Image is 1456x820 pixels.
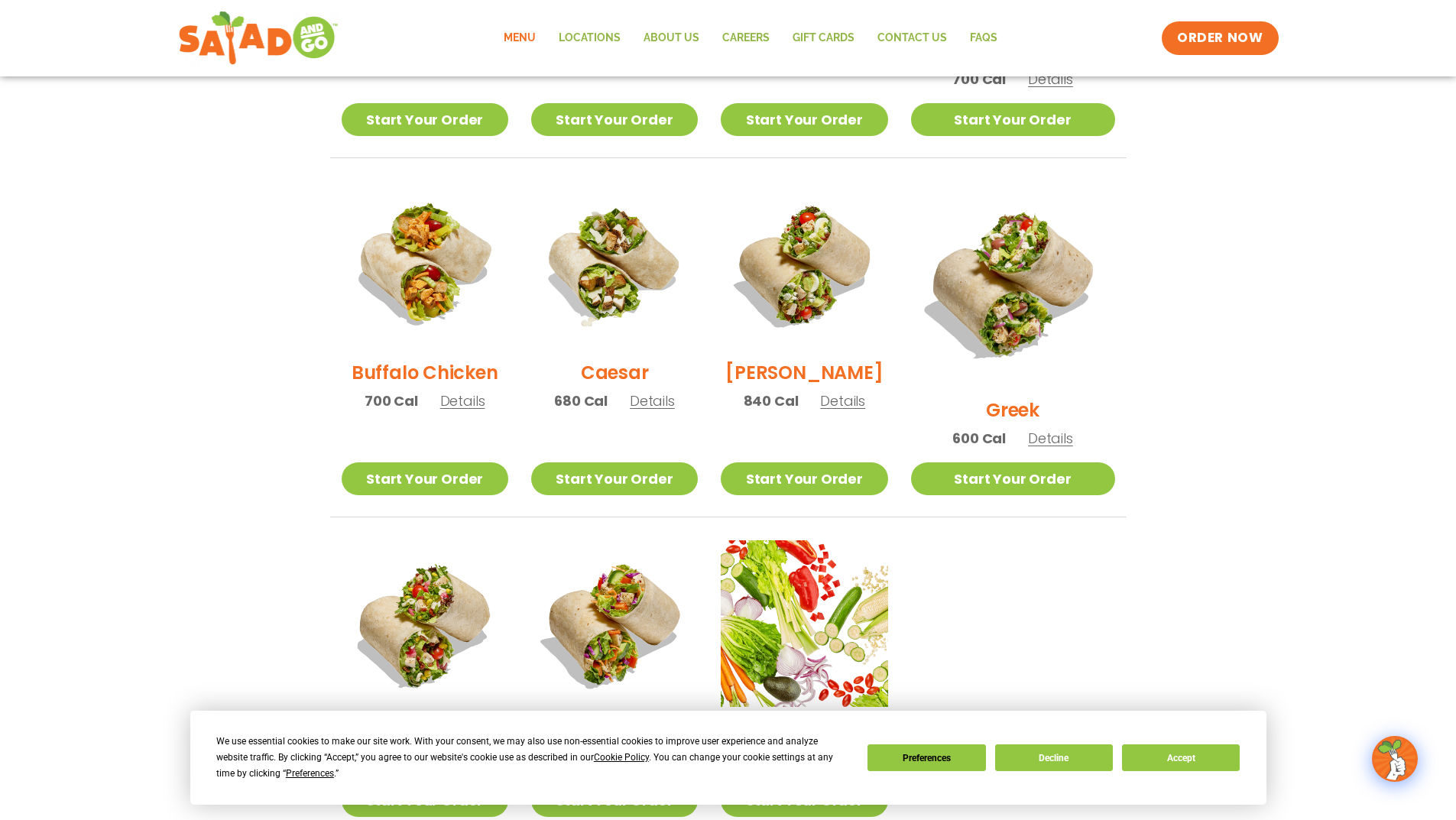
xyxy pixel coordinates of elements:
img: Product photo for Caesar Wrap [531,181,698,348]
img: Product photo for Greek Wrap [911,181,1115,385]
a: Start Your Order [531,103,698,136]
img: Product photo for Buffalo Chicken Wrap [342,181,508,348]
a: Locations [547,21,632,56]
span: Details [630,391,675,410]
a: Start Your Order [911,462,1115,495]
img: Product photo for Thai Wrap [531,540,698,707]
a: Start Your Order [342,103,508,136]
h2: Caesar [581,359,649,386]
button: Decline [995,744,1113,771]
a: Start Your Order [531,462,698,495]
img: new-SAG-logo-768×292 [178,8,339,69]
span: Details [1028,429,1073,448]
span: Details [440,391,485,410]
div: We use essential cookies to make our site work. With your consent, we may also use non-essential ... [216,734,849,782]
img: Product photo for Cobb Wrap [721,181,887,348]
a: Start Your Order [911,103,1115,136]
a: Careers [711,21,781,56]
span: 680 Cal [554,391,608,411]
a: Start Your Order [342,462,508,495]
a: Start Your Order [721,462,887,495]
span: 600 Cal [952,428,1006,449]
span: 700 Cal [365,391,418,411]
span: Details [1028,70,1073,89]
nav: Menu [492,21,1009,56]
span: Preferences [286,768,334,779]
span: ORDER NOW [1177,29,1263,47]
a: Menu [492,21,547,56]
span: 840 Cal [744,391,799,411]
img: Product photo for Jalapeño Ranch Wrap [342,540,508,707]
a: ORDER NOW [1162,21,1278,55]
a: FAQs [958,21,1009,56]
span: Details [820,391,865,410]
div: Cookie Consent Prompt [190,711,1266,805]
h2: Greek [986,397,1039,423]
h2: [PERSON_NAME] [725,359,883,386]
button: Accept [1122,744,1240,771]
h2: Buffalo Chicken [352,359,498,386]
span: 700 Cal [952,69,1006,89]
a: GIFT CARDS [781,21,866,56]
img: wpChatIcon [1373,737,1416,780]
a: About Us [632,21,711,56]
button: Preferences [867,744,985,771]
span: Cookie Policy [594,752,649,763]
a: Contact Us [866,21,958,56]
img: Product photo for Build Your Own [721,540,887,707]
a: Start Your Order [721,103,887,136]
